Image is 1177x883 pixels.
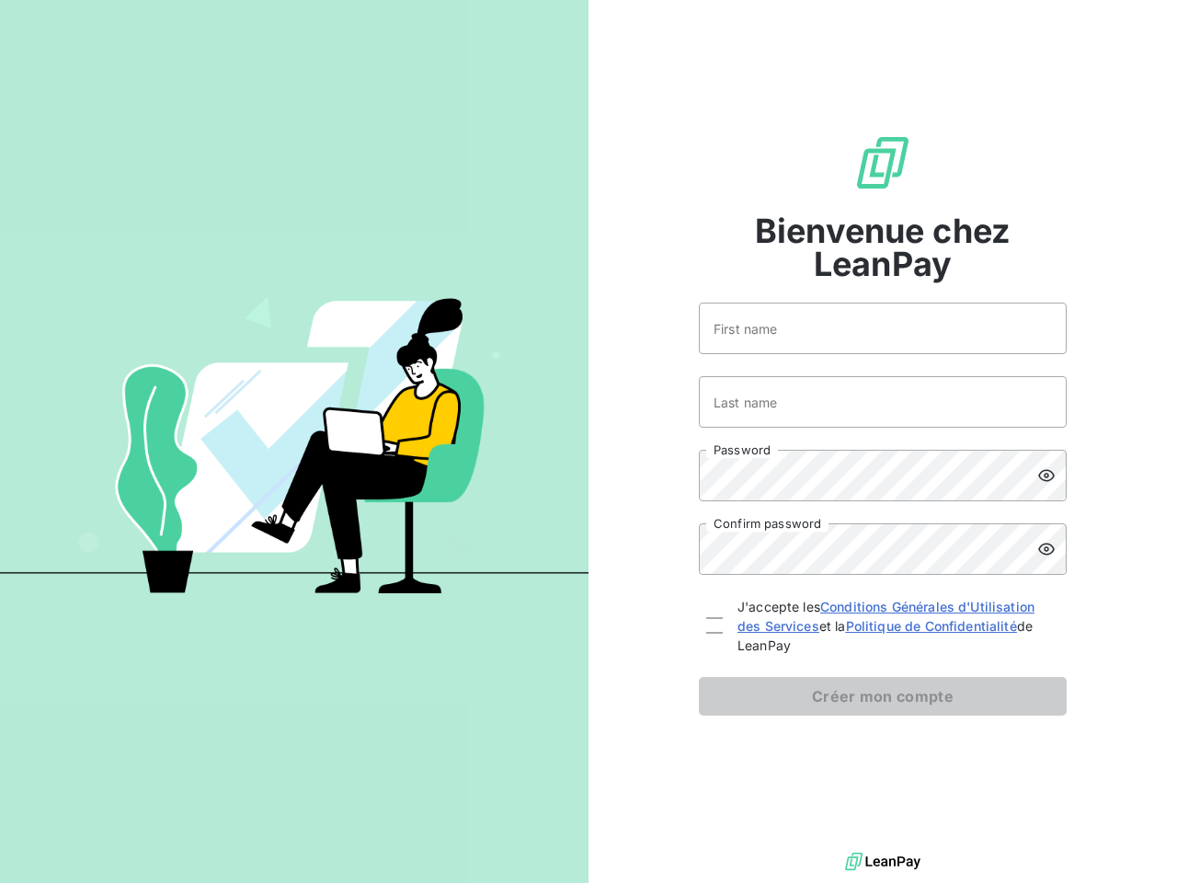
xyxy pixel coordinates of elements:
a: Politique de Confidentialité [846,618,1017,634]
button: Créer mon compte [699,677,1067,716]
img: logo sigle [853,133,912,192]
img: logo [845,848,920,876]
a: Conditions Générales d'Utilisation des Services [737,599,1034,634]
span: Bienvenue chez LeanPay [699,214,1067,281]
span: J'accepte les et la de LeanPay [737,597,1059,655]
input: placeholder [699,303,1067,354]
input: placeholder [699,376,1067,428]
